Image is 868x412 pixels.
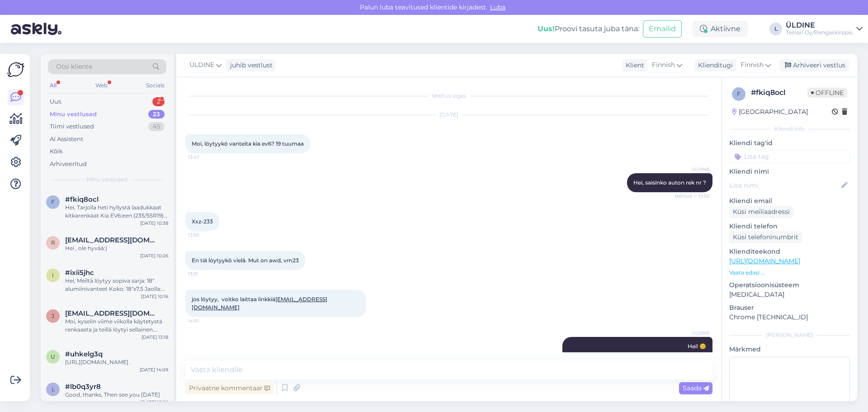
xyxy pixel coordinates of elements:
[786,22,863,36] a: ÜLDINETeinari Oy/Rengaskirppis
[729,206,793,218] div: Küsi meiliaadressi
[807,88,847,98] span: Offline
[152,97,165,106] div: 2
[769,23,782,35] div: L
[729,138,850,148] p: Kliendi tag'id
[65,244,168,252] div: Hei , ole hyvää:)
[729,167,850,176] p: Kliendi nimi
[729,125,850,133] div: Kliendi info
[148,122,165,131] div: 45
[189,60,214,70] span: ÜLDINE
[729,247,850,256] p: Klienditeekond
[188,154,222,161] span: 13:47
[50,122,94,131] div: Tiimi vestlused
[140,252,168,259] div: [DATE] 10:26
[65,236,159,244] span: roope.kaasalainen@gmail.com
[65,277,168,293] div: Hei, Meiltä löytyy sopiva sarja: 18″ alumiinivanteet Koko: 18″x7,5 Jaolla: 5×108 ET: 48 Keskireik...
[65,383,101,391] span: #lb0q3yr8
[633,179,706,186] span: Hei, saisinko auton rek nr ?
[7,61,24,78] img: Askly Logo
[729,290,850,299] p: [MEDICAL_DATA]
[50,135,83,144] div: AI Assistent
[141,399,168,406] div: [DATE] 15:28
[192,218,213,225] span: Xxz-233
[65,204,168,220] div: Hei, Tarjolla heti hyllystä laadukkaat kitkarenkaat Kia EV6:een (235/55R19): Hankook Winter i*Cep...
[226,61,273,70] div: juhib vestlust
[56,62,92,71] span: Otsi kliente
[148,110,165,119] div: 23
[65,269,94,277] span: #ixii5jhc
[652,60,675,70] span: Finnish
[65,358,168,366] div: [URL][DOMAIN_NAME] .
[144,80,166,91] div: Socials
[65,309,159,317] span: jouniorava@hotmail.com
[622,61,644,70] div: Klient
[50,147,63,156] div: Kõik
[643,20,682,38] button: Emailid
[694,61,733,70] div: Klienditugi
[185,382,274,394] div: Privaatne kommentaar
[140,220,168,227] div: [DATE] 10:38
[188,270,222,277] span: 13:51
[65,391,168,399] div: Good, thanks, Then see you [DATE]
[779,59,849,71] div: Arhiveeri vestlus
[729,150,850,163] input: Lisa tag
[730,180,840,190] input: Lisa nimi
[48,80,58,91] div: All
[188,317,222,324] span: 14:01
[94,80,109,91] div: Web
[185,111,712,119] div: [DATE]
[538,24,555,33] b: Uus!
[729,303,850,313] p: Brauser
[52,386,55,393] span: l
[65,317,168,334] div: Moi, kyselin viime viikolla käytetystä renkaasta ja teillä löytyi sellainen. Onko mahdollista saa...
[50,97,61,106] div: Uus
[786,22,853,29] div: ÜLDINE
[676,166,710,173] span: ÜLDINE
[729,345,850,354] p: Märkmed
[737,90,741,97] span: f
[487,3,508,11] span: Luba
[732,107,808,117] div: [GEOGRAPHIC_DATA]
[141,293,168,300] div: [DATE] 10:16
[51,239,55,246] span: r
[538,24,639,34] div: Proovi tasuta juba täna:
[51,353,55,360] span: u
[729,257,800,265] a: [URL][DOMAIN_NAME]
[50,160,87,169] div: Arhiveeritud
[786,29,853,36] div: Teinari Oy/Rengaskirppis
[185,92,712,100] div: Vestlus algas
[51,199,55,205] span: f
[52,272,54,279] span: i
[729,222,850,231] p: Kliendi telefon
[87,175,127,184] span: Minu vestlused
[676,330,710,336] span: ÜLDINE
[140,366,168,373] div: [DATE] 14:09
[50,110,97,119] div: Minu vestlused
[729,231,802,243] div: Küsi telefoninumbrit
[192,296,327,311] span: jos löytyy, voitko laittaa linkkiä
[188,232,222,238] span: 13:50
[729,269,850,277] p: Vaata edasi ...
[729,280,850,290] p: Operatsioonisüsteem
[192,257,299,264] span: En tiä löytyykö vielä. Mut on awd, vm23
[729,331,850,339] div: [PERSON_NAME]
[192,140,304,147] span: Moi, löytyykö vanteita kia ev6? 19 tuumaa
[683,384,709,392] span: Saada
[729,196,850,206] p: Kliendi email
[675,193,710,199] span: Nähtud ✓ 13:50
[65,195,99,204] span: #fkiq8ocl
[693,21,748,37] div: Aktiivne
[751,87,807,98] div: # fkiq8ocl
[65,350,103,358] span: #uhkelg3q
[142,334,168,341] div: [DATE] 13:18
[52,313,54,319] span: j
[741,60,764,70] span: Finnish
[729,313,850,322] p: Chrome [TECHNICAL_ID]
